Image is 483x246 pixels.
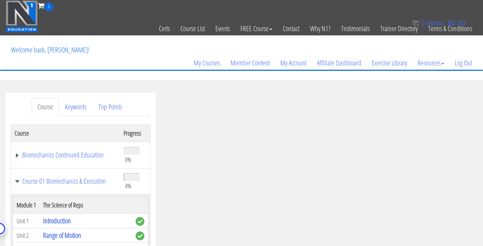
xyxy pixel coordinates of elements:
[14,178,117,185] a: Course 01 Biomechanics & Execution
[154,11,175,46] a: Certs
[93,98,128,116] a: Top Points
[412,46,449,80] a: Resources
[59,98,92,116] a: Keywords
[336,11,375,46] a: Testimonials
[278,11,305,46] a: Contact
[210,11,235,46] a: Events
[366,46,412,80] a: Exercise Library
[235,11,278,46] a: FREE Course
[6,36,95,64] p: Welcome back, [PERSON_NAME]!
[14,151,117,159] a: Biomechanics Continued Education
[275,46,312,80] a: My Account
[13,214,40,228] td: Unit 1
[423,11,477,46] a: Terms & Conditions
[225,46,275,80] a: Member Content
[448,19,465,27] bdi: 0.00
[43,230,81,240] a: Range of Motion
[375,11,423,46] a: Trainer Directory
[13,197,40,214] th: Module 1
[125,156,131,164] span: 0%
[427,19,446,27] span: items:
[136,217,144,226] span: complete
[120,125,150,142] th: Progress
[40,197,132,214] th: The Science of Reps
[449,46,477,80] a: Log Out
[32,98,59,116] a: Course
[38,1,53,10] a: 0
[421,19,425,27] span: 0
[312,46,366,80] a: Affiliate Dashboard
[175,11,210,46] a: Course List
[6,0,38,32] img: n1-education
[11,125,120,142] th: Course
[448,19,452,27] span: $
[44,2,53,11] span: 0
[136,231,144,240] span: complete
[43,216,71,225] a: Introduction
[305,11,336,46] a: Why N1?
[412,19,465,27] a: 0 items: $0.00
[412,19,419,27] img: icon11.png
[13,228,40,243] td: Unit 2
[125,182,131,190] span: 4%
[189,46,225,80] a: My Courses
